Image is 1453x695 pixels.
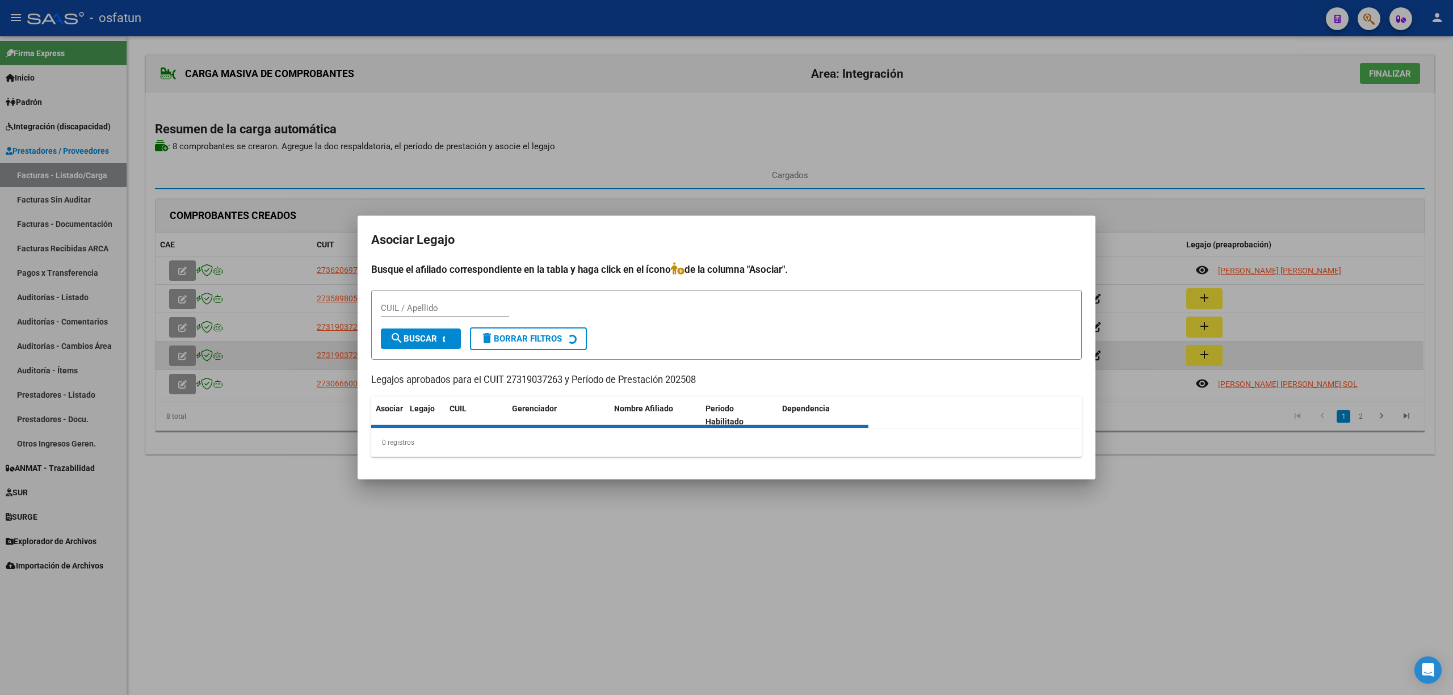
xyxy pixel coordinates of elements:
span: Asociar [376,404,403,413]
span: Legajo [410,404,435,413]
button: Borrar Filtros [470,327,587,350]
h2: Asociar Legajo [371,229,1082,251]
span: Dependencia [782,404,830,413]
p: Legajos aprobados para el CUIT 27319037263 y Período de Prestación 202508 [371,373,1082,387]
button: Buscar [381,328,461,349]
span: Periodo Habilitado [705,404,744,426]
span: Buscar [390,334,437,344]
datatable-header-cell: Asociar [371,397,405,434]
h4: Busque el afiliado correspondiente en la tabla y haga click en el ícono de la columna "Asociar". [371,262,1082,277]
mat-icon: delete [480,331,494,345]
span: CUIL [450,404,467,413]
datatable-header-cell: CUIL [445,397,507,434]
datatable-header-cell: Dependencia [778,397,869,434]
div: Open Intercom Messenger [1414,656,1442,684]
datatable-header-cell: Gerenciador [507,397,610,434]
datatable-header-cell: Nombre Afiliado [610,397,701,434]
span: Borrar Filtros [480,334,562,344]
span: Nombre Afiliado [614,404,673,413]
datatable-header-cell: Periodo Habilitado [701,397,778,434]
div: 0 registros [371,428,1082,457]
mat-icon: search [390,331,404,345]
datatable-header-cell: Legajo [405,397,445,434]
span: Gerenciador [512,404,557,413]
